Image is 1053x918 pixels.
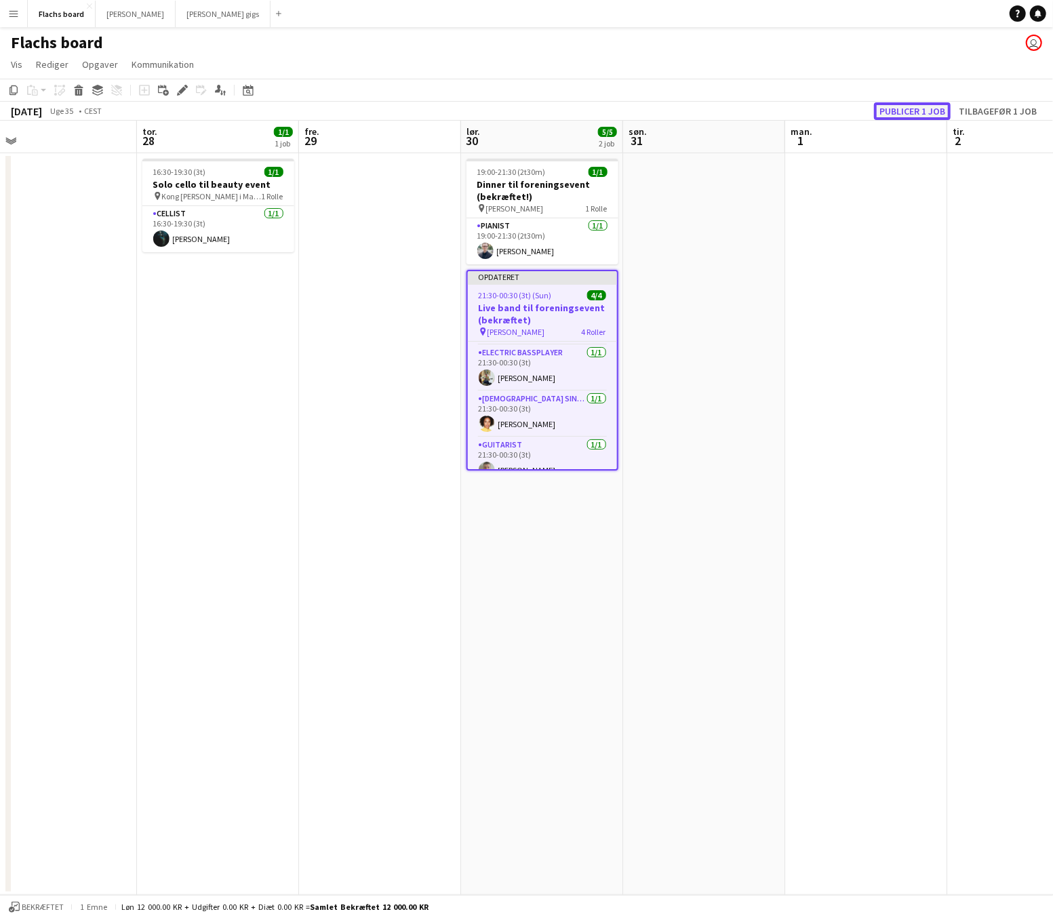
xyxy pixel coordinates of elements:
span: man. [791,125,812,138]
button: Publicer 1 job [874,102,951,120]
span: 28 [140,133,157,148]
span: Opgaver [82,58,118,71]
a: Vis [5,56,28,73]
span: 2 [951,133,965,148]
h3: Solo cello til beauty event [142,178,294,191]
div: 2 job [599,138,616,148]
a: Opgaver [77,56,123,73]
span: søn. [629,125,647,138]
span: 1/1 [589,167,608,177]
span: lør. [466,125,480,138]
div: Opdateret [468,271,617,282]
span: 4/4 [587,290,606,300]
span: 4 Roller [582,327,606,337]
app-job-card: 16:30-19:30 (3t)1/1Solo cello til beauty event Kong [PERSON_NAME] i Magasin på Kongens Nytorv1 Ro... [142,159,294,252]
app-card-role: Electric Bassplayer1/121:30-00:30 (3t)[PERSON_NAME] [468,345,617,391]
div: CEST [84,106,102,116]
span: [PERSON_NAME] [486,203,544,214]
button: [PERSON_NAME] gigs [176,1,271,27]
span: 31 [627,133,647,148]
span: tir. [953,125,965,138]
div: [DATE] [11,104,42,118]
span: 19:00-21:30 (2t30m) [477,167,546,177]
span: fre. [304,125,319,138]
app-card-role: Cellist1/116:30-19:30 (3t)[PERSON_NAME] [142,206,294,252]
div: 1 job [275,138,292,148]
span: Kong [PERSON_NAME] i Magasin på Kongens Nytorv [162,191,262,201]
app-job-card: Opdateret21:30-00:30 (3t) (Sun)4/4Live band til foreningsevent (bekræftet) [PERSON_NAME]4 RollerD... [466,270,618,471]
app-card-role: Guitarist1/121:30-00:30 (3t)[PERSON_NAME] [468,437,617,483]
span: Samlet bekræftet 12 000.00 KR [310,902,429,912]
button: Flachs board [28,1,96,27]
span: tor. [142,125,157,138]
span: 30 [464,133,480,148]
app-card-role: Pianist1/119:00-21:30 (2t30m)[PERSON_NAME] [466,218,618,264]
a: Kommunikation [126,56,199,73]
app-card-role: [DEMOGRAPHIC_DATA] Singer1/121:30-00:30 (3t)[PERSON_NAME] [468,391,617,437]
span: Vis [11,58,22,71]
span: 1 [789,133,812,148]
span: [PERSON_NAME] [488,327,545,337]
span: 1 emne [77,902,110,912]
h3: Dinner til foreningsevent (bekræftet!) [466,178,618,203]
span: Kommunikation [132,58,194,71]
span: 29 [302,133,319,148]
span: 1 Rolle [586,203,608,214]
span: 16:30-19:30 (3t) [153,167,206,177]
span: 1/1 [264,167,283,177]
button: [PERSON_NAME] [96,1,176,27]
app-job-card: 19:00-21:30 (2t30m)1/1Dinner til foreningsevent (bekræftet!) [PERSON_NAME]1 RollePianist1/119:00-... [466,159,618,264]
button: Bekræftet [7,900,66,915]
span: 21:30-00:30 (3t) (Sun) [479,290,552,300]
span: 1 Rolle [262,191,283,201]
span: Bekræftet [22,902,64,912]
span: 5/5 [598,127,617,137]
button: Tilbagefør 1 job [953,102,1042,120]
h3: Live band til foreningsevent (bekræftet) [468,302,617,326]
span: 1/1 [274,127,293,137]
h1: Flachs board [11,33,103,53]
div: Løn 12 000.00 KR + Udgifter 0.00 KR + Diæt 0.00 KR = [121,902,429,912]
span: Uge 35 [45,106,79,116]
span: Rediger [36,58,68,71]
app-user-avatar: Frederik Flach [1026,35,1042,51]
a: Rediger [31,56,74,73]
